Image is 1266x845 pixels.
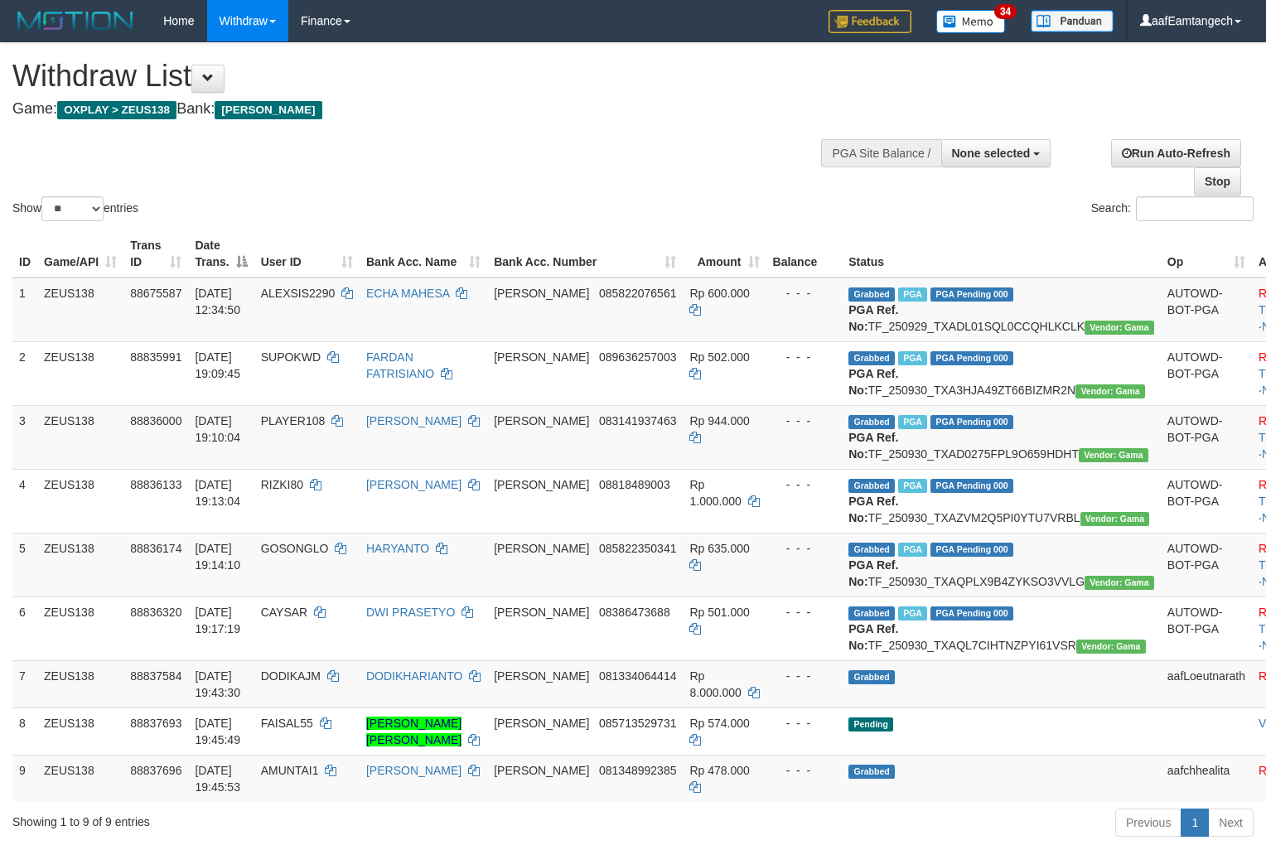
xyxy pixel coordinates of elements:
span: 88837584 [130,669,181,683]
th: Balance [766,230,843,278]
span: Rp 600.000 [689,287,749,300]
div: - - - [773,413,836,429]
span: [DATE] 19:45:53 [195,764,240,794]
b: PGA Ref. No: [848,558,898,588]
span: PLAYER108 [261,414,326,427]
td: 1 [12,278,37,342]
span: Vendor URL: https://trx31.1velocity.biz [1085,576,1154,590]
span: Copy 081348992385 to clipboard [599,764,676,777]
td: 5 [12,533,37,596]
span: Copy 085713529731 to clipboard [599,717,676,730]
span: [PERSON_NAME] [494,717,589,730]
div: - - - [773,715,836,732]
span: [DATE] 19:09:45 [195,350,240,380]
div: - - - [773,349,836,365]
th: Status [842,230,1161,278]
span: [DATE] 19:10:04 [195,414,240,444]
span: [PERSON_NAME] [494,606,589,619]
td: ZEUS138 [37,755,123,802]
span: Grabbed [848,606,895,620]
span: Rp 574.000 [689,717,749,730]
td: TF_250930_TXAD0275FPL9O659HDHT [842,405,1161,469]
span: Pending [848,717,893,732]
td: TF_250930_TXAQPLX9B4ZYKSO3VVLG [842,533,1161,596]
a: Previous [1115,809,1181,837]
td: AUTOWD-BOT-PGA [1161,405,1252,469]
td: TF_250930_TXA3HJA49ZT66BIZMR2N [842,341,1161,405]
label: Show entries [12,196,138,221]
a: DODIKHARIANTO [366,669,462,683]
span: Rp 8.000.000 [689,669,741,699]
td: ZEUS138 [37,533,123,596]
td: ZEUS138 [37,707,123,755]
span: Vendor URL: https://trx31.1velocity.biz [1079,448,1148,462]
span: 88836133 [130,478,181,491]
span: 88675587 [130,287,181,300]
td: TF_250929_TXADL01SQL0CCQHLKCLK [842,278,1161,342]
span: Grabbed [848,543,895,557]
div: - - - [773,285,836,302]
a: Stop [1194,167,1241,196]
th: Bank Acc. Name: activate to sort column ascending [360,230,487,278]
span: Rp 635.000 [689,542,749,555]
span: Rp 1.000.000 [689,478,741,508]
span: 88836320 [130,606,181,619]
span: Rp 944.000 [689,414,749,427]
span: Marked by aafpengsreynich [898,606,927,620]
span: Grabbed [848,287,895,302]
span: Copy 085822076561 to clipboard [599,287,676,300]
b: PGA Ref. No: [848,495,898,524]
span: PGA Pending [930,287,1013,302]
h4: Game: Bank: [12,101,828,118]
td: AUTOWD-BOT-PGA [1161,596,1252,660]
td: AUTOWD-BOT-PGA [1161,469,1252,533]
span: 34 [994,4,1017,19]
span: DODIKAJM [261,669,321,683]
span: Grabbed [848,351,895,365]
div: - - - [773,476,836,493]
span: Marked by aafpengsreynich [898,479,927,493]
select: Showentries [41,196,104,221]
span: AMUNTAI1 [261,764,319,777]
td: AUTOWD-BOT-PGA [1161,278,1252,342]
td: ZEUS138 [37,596,123,660]
a: [PERSON_NAME] [366,478,461,491]
th: User ID: activate to sort column ascending [254,230,360,278]
td: TF_250930_TXAZVM2Q5PI0YTU7VRBL [842,469,1161,533]
a: [PERSON_NAME] [PERSON_NAME] [366,717,461,746]
td: AUTOWD-BOT-PGA [1161,533,1252,596]
span: Copy 08386473688 to clipboard [599,606,670,619]
span: Grabbed [848,479,895,493]
img: MOTION_logo.png [12,8,138,33]
span: CAYSAR [261,606,308,619]
span: Copy 081334064414 to clipboard [599,669,676,683]
input: Search: [1136,196,1254,221]
td: aafLoeutnarath [1161,660,1252,707]
span: Copy 089636257003 to clipboard [599,350,676,364]
th: ID [12,230,37,278]
span: [PERSON_NAME] [494,764,589,777]
span: [DATE] 19:13:04 [195,478,240,508]
td: 7 [12,660,37,707]
td: ZEUS138 [37,469,123,533]
span: Marked by aafpengsreynich [898,543,927,557]
span: [PERSON_NAME] [494,414,589,427]
td: aafchhealita [1161,755,1252,802]
span: Grabbed [848,415,895,429]
td: ZEUS138 [37,341,123,405]
span: Copy 083141937463 to clipboard [599,414,676,427]
a: HARYANTO [366,542,429,555]
td: ZEUS138 [37,278,123,342]
td: 9 [12,755,37,802]
span: [PERSON_NAME] [494,669,589,683]
a: [PERSON_NAME] [366,764,461,777]
a: DWI PRASETYO [366,606,455,619]
span: Copy 08818489003 to clipboard [599,478,670,491]
span: Vendor URL: https://trx31.1velocity.biz [1075,384,1145,398]
a: 1 [1181,809,1209,837]
td: 8 [12,707,37,755]
div: - - - [773,540,836,557]
span: FAISAL55 [261,717,313,730]
div: - - - [773,762,836,779]
span: ALEXSIS2290 [261,287,336,300]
